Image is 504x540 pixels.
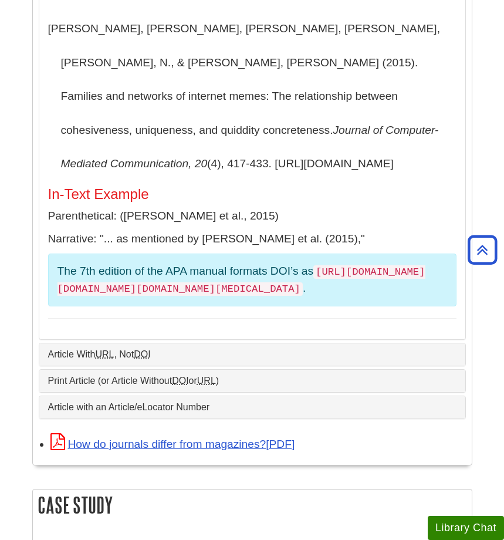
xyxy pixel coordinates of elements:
abbr: Uniform Resource Locator. This is the web/URL address found in the address bar of a webpage. [197,376,216,386]
abbr: Digital Object Identifier. This is the string of numbers associated with a particular article. No... [134,349,150,359]
p: Parenthetical: ([PERSON_NAME] et al., 2015) [48,208,456,225]
abbr: Digital Object Identifier. This is the string of numbers associated with a particular article. No... [172,376,188,386]
a: Article WithURL, NotDOI [48,349,456,360]
p: [PERSON_NAME], [PERSON_NAME], [PERSON_NAME], [PERSON_NAME], [PERSON_NAME], N., & [PERSON_NAME], [... [48,12,456,181]
h2: Case Study [33,490,472,521]
a: Link opens in new window [50,438,295,450]
abbr: Uniform Resource Locator. This is the web/URL address found in the address bar of a webpage. [95,349,114,359]
a: Print Article (or Article WithoutDOIorURL) [48,376,456,386]
h5: In-Text Example [48,187,456,202]
a: Back to Top [464,242,501,258]
a: Article with an Article/eLocator Number [48,402,456,413]
code: [URL][DOMAIN_NAME][DOMAIN_NAME][DOMAIN_NAME][MEDICAL_DATA] [57,265,425,296]
button: Library Chat [428,516,504,540]
p: The 7th edition of the APA manual formats DOI’s as . [57,263,447,297]
p: Narrative: "... as mentioned by [PERSON_NAME] et al. (2015)," [48,231,456,248]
